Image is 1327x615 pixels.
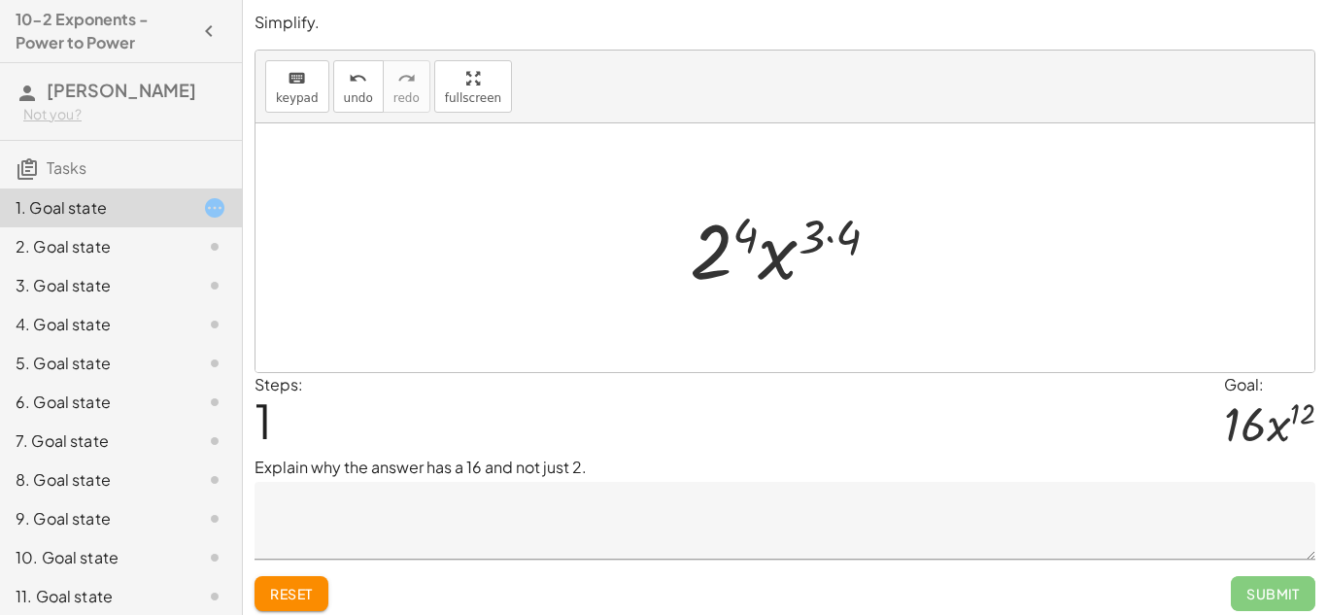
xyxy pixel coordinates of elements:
[333,60,384,113] button: undoundo
[203,352,226,375] i: Task not started.
[16,429,172,453] div: 7. Goal state
[16,352,172,375] div: 5. Goal state
[47,79,196,101] span: [PERSON_NAME]
[203,196,226,220] i: Task started.
[265,60,329,113] button: keyboardkeypad
[203,313,226,336] i: Task not started.
[383,60,430,113] button: redoredo
[203,235,226,258] i: Task not started.
[203,468,226,492] i: Task not started.
[203,391,226,414] i: Task not started.
[16,313,172,336] div: 4. Goal state
[203,274,226,297] i: Task not started.
[397,67,416,90] i: redo
[16,546,172,569] div: 10. Goal state
[1224,373,1315,396] div: Goal:
[47,157,86,178] span: Tasks
[203,546,226,569] i: Task not started.
[203,429,226,453] i: Task not started.
[16,8,191,54] h4: 10-2 Exponents - Power to Power
[255,391,272,450] span: 1
[255,374,303,394] label: Steps:
[349,67,367,90] i: undo
[255,576,328,611] button: Reset
[16,196,172,220] div: 1. Goal state
[270,585,313,602] span: Reset
[16,468,172,492] div: 8. Goal state
[16,585,172,608] div: 11. Goal state
[203,507,226,530] i: Task not started.
[23,105,226,124] div: Not you?
[255,456,1315,479] p: Explain why the answer has a 16 and not just 2.
[255,12,1315,34] p: Simplify.
[445,91,501,105] span: fullscreen
[276,91,319,105] span: keypad
[344,91,373,105] span: undo
[434,60,512,113] button: fullscreen
[16,391,172,414] div: 6. Goal state
[288,67,306,90] i: keyboard
[16,507,172,530] div: 9. Goal state
[16,235,172,258] div: 2. Goal state
[203,585,226,608] i: Task not started.
[393,91,420,105] span: redo
[16,274,172,297] div: 3. Goal state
